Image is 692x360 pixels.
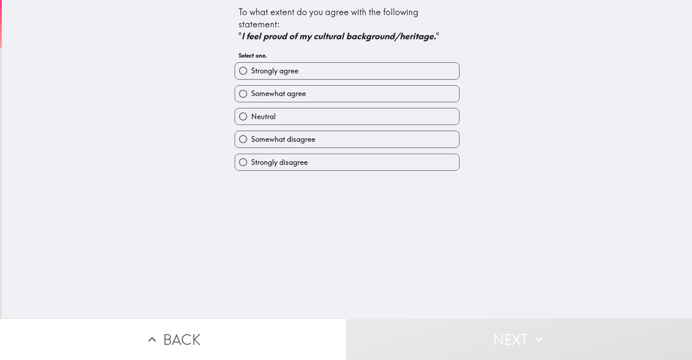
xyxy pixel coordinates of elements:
[251,89,306,99] span: Somewhat agree
[251,66,298,76] span: Strongly agree
[235,63,459,79] button: Strongly agree
[346,319,692,360] button: Next
[235,131,459,147] button: Somewhat disagree
[241,31,436,41] i: I feel proud of my cultural background/heritage.
[239,51,456,59] h6: Select one.
[251,157,308,167] span: Strongly disagree
[235,86,459,102] button: Somewhat agree
[251,112,276,122] span: Neutral
[235,154,459,170] button: Strongly disagree
[239,6,456,42] div: To what extent do you agree with the following statement: " "
[251,134,315,144] span: Somewhat disagree
[235,108,459,125] button: Neutral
